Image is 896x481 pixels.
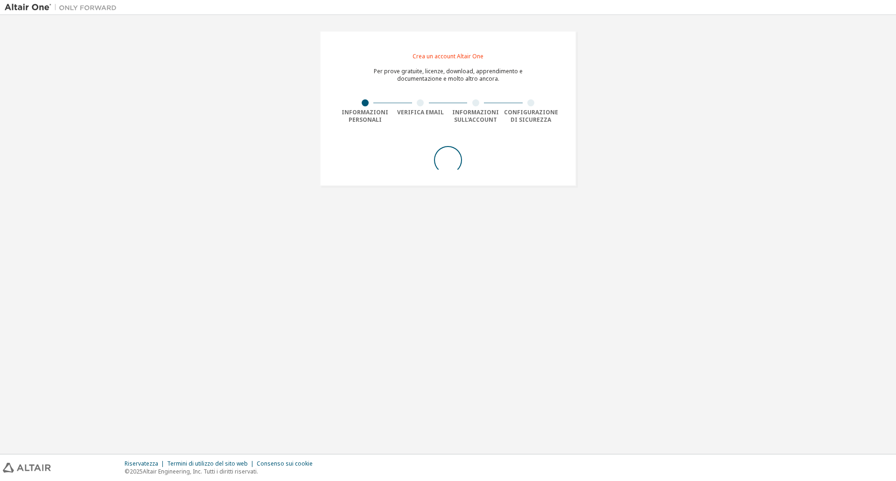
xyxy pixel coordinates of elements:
font: Consenso sui cookie [257,460,313,467]
font: Configurazione di sicurezza [504,108,558,124]
font: 2025 [130,467,143,475]
font: Termini di utilizzo del sito web [167,460,248,467]
img: altair_logo.svg [3,463,51,473]
font: Verifica email [397,108,444,116]
font: Informazioni sull'account [452,108,499,124]
font: Crea un account Altair One [413,52,483,60]
font: Altair Engineering, Inc. Tutti i diritti riservati. [143,467,258,475]
img: Altair Uno [5,3,121,12]
font: Riservatezza [125,460,158,467]
font: Informazioni personali [342,108,388,124]
font: documentazione e molto altro ancora. [397,75,499,83]
font: Per prove gratuite, licenze, download, apprendimento e [374,67,523,75]
font: © [125,467,130,475]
